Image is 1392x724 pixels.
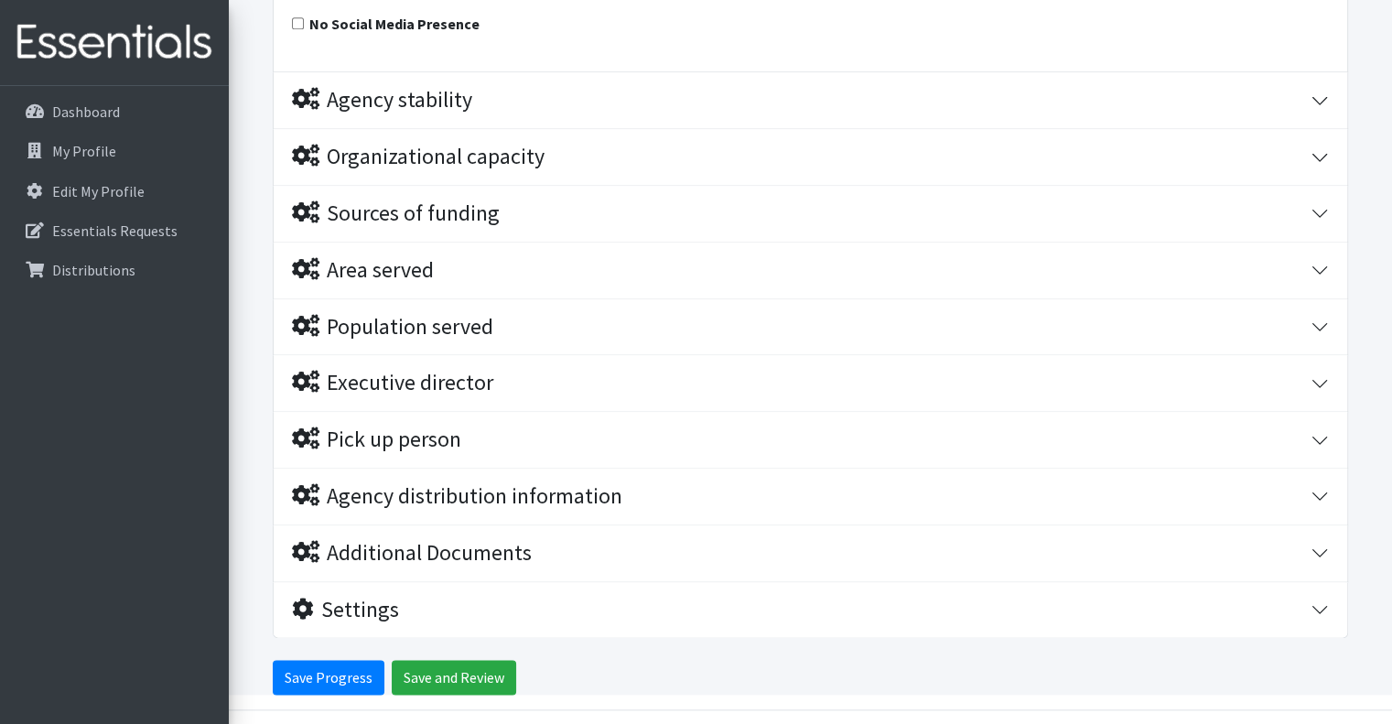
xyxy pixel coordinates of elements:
[7,252,221,288] a: Distributions
[292,427,461,453] div: Pick up person
[292,540,532,567] div: Additional Documents
[292,483,622,510] div: Agency distribution information
[292,87,472,113] div: Agency stability
[274,355,1347,411] button: Executive director
[7,173,221,210] a: Edit My Profile
[274,243,1347,298] button: Area served
[292,597,399,623] div: Settings
[52,261,135,279] p: Distributions
[292,314,493,340] div: Population served
[274,469,1347,524] button: Agency distribution information
[274,525,1347,581] button: Additional Documents
[7,93,221,130] a: Dashboard
[273,660,384,695] input: Save Progress
[292,370,493,396] div: Executive director
[274,412,1347,468] button: Pick up person
[52,182,145,200] p: Edit My Profile
[52,142,116,160] p: My Profile
[7,12,221,73] img: HumanEssentials
[292,144,545,170] div: Organizational capacity
[7,133,221,169] a: My Profile
[309,13,480,35] label: No Social Media Presence
[392,660,516,695] input: Save and Review
[274,582,1347,638] button: Settings
[52,222,178,240] p: Essentials Requests
[274,72,1347,128] button: Agency stability
[274,299,1347,355] button: Population served
[274,129,1347,185] button: Organizational capacity
[7,212,221,249] a: Essentials Requests
[292,200,500,227] div: Sources of funding
[274,186,1347,242] button: Sources of funding
[292,257,434,284] div: Area served
[52,103,120,121] p: Dashboard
